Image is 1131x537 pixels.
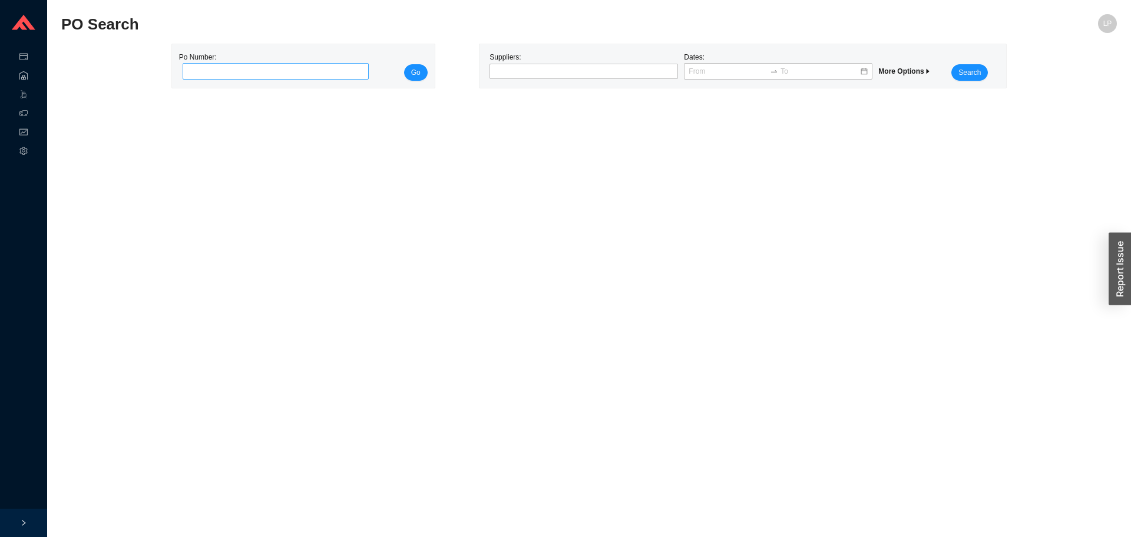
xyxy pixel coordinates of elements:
[19,124,28,143] span: fund
[19,48,28,67] span: credit-card
[951,64,988,81] button: Search
[924,68,931,75] span: caret-right
[61,14,853,35] h2: PO Search
[770,67,778,75] span: swap-right
[878,67,931,75] span: More Options
[19,143,28,162] span: setting
[681,51,875,81] div: Dates:
[404,64,428,81] button: Go
[1103,14,1112,33] span: LP
[958,67,981,78] span: Search
[20,519,27,526] span: right
[487,51,681,81] div: Suppliers:
[781,65,859,77] input: To
[411,67,421,78] span: Go
[179,51,366,81] div: Po Number:
[770,67,778,75] span: to
[689,65,768,77] input: From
